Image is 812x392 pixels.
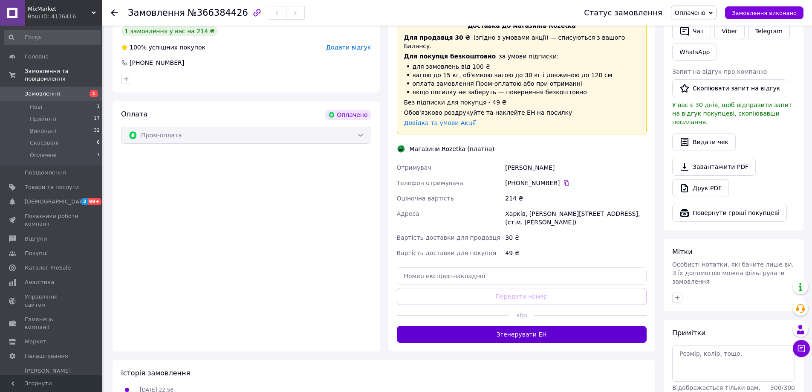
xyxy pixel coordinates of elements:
[672,22,711,40] button: Чат
[94,115,100,123] span: 17
[672,102,792,125] span: У вас є 30 днів, щоб відправити запит на відгук покупцеві, скопіювавши посилання.
[25,169,66,177] span: Повідомлення
[672,329,705,337] span: Примітки
[4,30,101,45] input: Пошук
[770,384,795,391] span: 300 / 300
[88,198,102,205] span: 99+
[584,9,662,17] div: Статус замовлення
[748,22,790,40] a: Telegram
[111,9,118,17] div: Повернутися назад
[397,210,419,217] span: Адреса
[25,316,79,331] span: Гаманець компанії
[97,151,100,159] span: 1
[397,195,454,202] span: Оціночна вартість
[121,43,205,52] div: успішних покупок
[30,115,56,123] span: Прийняті
[505,179,647,187] div: [PHONE_NUMBER]
[503,191,648,206] div: 214 ₴
[404,108,640,117] div: Обов'язково роздрукуйте та наклейте ЕН на посилку
[404,34,471,41] span: Для продавця 30 ₴
[25,264,71,272] span: Каталог ProSale
[672,79,787,97] button: Скопіювати запит на відгук
[404,62,640,71] li: для замовлень від 100 ₴
[25,367,79,391] span: [PERSON_NAME] та рахунки
[30,127,56,135] span: Виконані
[130,44,147,51] span: 100%
[81,198,88,205] span: 2
[121,369,190,377] span: Історія замовлення
[30,151,57,159] span: Оплачені
[30,139,59,147] span: Скасовані
[30,103,42,111] span: Нові
[672,261,794,285] span: Особисті нотатки, які бачите лише ви. З їх допомогою можна фільтрувати замовлення
[503,206,648,230] div: Харків, [PERSON_NAME][STREET_ADDRESS], (ст.м. [PERSON_NAME])
[25,279,54,286] span: Аналітика
[128,8,185,18] span: Замовлення
[188,8,248,18] span: №366384426
[129,58,185,67] div: [PHONE_NUMBER]
[397,250,497,256] span: Вартість доставки для покупця
[94,127,100,135] span: 32
[672,204,787,222] button: Повернути гроші покупцеві
[326,44,371,51] span: Додати відгук
[675,9,705,16] span: Оплачено
[397,234,500,241] span: Вартість доставки для продавця
[404,79,640,88] li: оплата замовлення Пром-оплатою або при отриманні
[25,293,79,308] span: Управління сайтом
[672,44,717,61] a: WhatsApp
[25,235,47,243] span: Відгуки
[397,267,647,285] input: Номер експрес-накладної
[25,53,49,61] span: Головна
[509,311,534,319] span: або
[714,22,744,40] a: Viber
[503,245,648,261] div: 49 ₴
[25,352,68,360] span: Налаштування
[25,250,48,257] span: Покупці
[25,67,102,83] span: Замовлення та повідомлення
[397,180,463,186] span: Телефон отримувача
[397,164,431,171] span: Отримувач
[404,98,640,107] div: Без підписки для покупця - 49 ₴
[404,52,640,61] div: за умови підписки:
[97,139,100,147] span: 6
[28,13,102,20] div: Ваш ID: 4136416
[121,110,147,118] span: Оплата
[25,338,46,346] span: Маркет
[404,53,496,60] span: Для покупця безкоштовно
[503,160,648,175] div: [PERSON_NAME]
[25,212,79,228] span: Показники роботи компанії
[325,110,371,120] div: Оплачено
[407,145,497,153] div: Магазини Rozetka (платна)
[25,198,88,206] span: [DEMOGRAPHIC_DATA]
[732,10,797,16] span: Замовлення виконано
[397,326,647,343] button: Згенерувати ЕН
[404,119,476,126] a: Довідка та умови Акції
[672,133,736,151] button: Видати чек
[90,90,98,97] span: 1
[503,230,648,245] div: 30 ₴
[404,88,640,96] li: якщо посилку не заберуть — повернення безкоштовно
[672,68,767,75] span: Запит на відгук про компанію
[404,71,640,79] li: вагою до 15 кг, об'ємною вагою до 30 кг і довжиною до 120 см
[672,158,756,176] a: Завантажити PDF
[25,183,79,191] span: Товари та послуги
[97,103,100,111] span: 1
[404,33,640,50] div: (згідно з умовами акції) — списуються з вашого Балансу.
[28,5,92,13] span: MixMarket
[121,26,218,36] div: 1 замовлення у вас на 214 ₴
[793,340,810,357] button: Чат з покупцем
[672,179,729,197] a: Друк PDF
[25,90,60,98] span: Замовлення
[672,248,693,256] span: Мітки
[725,6,803,19] button: Замовлення виконано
